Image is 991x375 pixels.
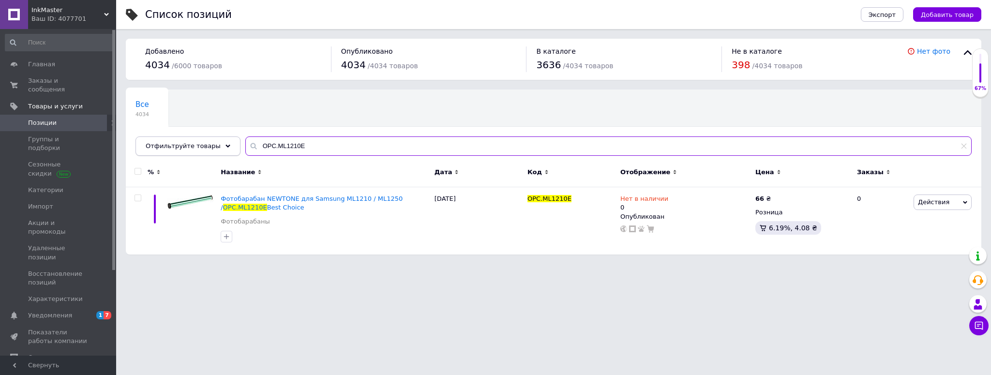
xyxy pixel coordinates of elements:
[861,7,903,22] button: Экспорт
[28,135,90,152] span: Группы и подборки
[527,195,571,202] span: OPC.ML1210E
[221,168,255,177] span: Название
[28,202,53,211] span: Импорт
[28,119,57,127] span: Позиции
[432,187,525,255] div: [DATE]
[769,224,817,232] span: 6.19%, 4.08 ₴
[869,11,896,18] span: Экспорт
[755,168,774,177] span: Цена
[918,198,949,206] span: Действия
[28,295,83,303] span: Характеристики
[732,59,750,71] span: 398
[28,102,83,111] span: Товары и услуги
[267,204,304,211] span: Best Choice
[755,208,849,217] div: Розница
[245,136,972,156] input: Поиск по названию позиции, артикулу и поисковым запросам
[28,311,72,320] span: Уведомления
[28,353,54,362] span: Отзывы
[172,62,222,70] span: / 6000 товаров
[31,6,104,15] span: InkMaster
[28,60,55,69] span: Главная
[620,168,670,177] span: Отображение
[31,15,116,23] div: Ваш ID: 4077701
[96,311,104,319] span: 1
[28,186,63,195] span: Категории
[145,10,232,20] div: Список позиций
[620,195,668,212] div: 0
[973,85,988,92] div: 67%
[28,244,90,261] span: Удаленные позиции
[368,62,418,70] span: / 4034 товаров
[28,219,90,236] span: Акции и промокоды
[28,160,90,178] span: Сезонные скидки
[917,47,950,55] a: Нет фото
[28,328,90,345] span: Показатели работы компании
[135,111,149,118] span: 4034
[104,311,111,319] span: 7
[341,59,366,71] span: 4034
[857,168,884,177] span: Заказы
[223,204,267,211] span: OPC.ML1210E
[755,195,764,202] b: 66
[755,195,771,203] div: ₴
[536,59,561,71] span: 3636
[5,34,114,51] input: Поиск
[135,100,149,109] span: Все
[341,47,393,55] span: Опубликовано
[145,47,184,55] span: Добавлено
[913,7,981,22] button: Добавить товар
[620,195,668,205] span: Нет в наличии
[221,195,403,211] span: Фотобарабан NEWTONE для Samsung ML1210 / ML1250 /
[527,168,542,177] span: Код
[28,76,90,94] span: Заказы и сообщения
[732,47,782,55] span: Не в каталоге
[435,168,452,177] span: Дата
[536,47,575,55] span: В каталоге
[148,168,154,177] span: %
[969,316,989,335] button: Чат с покупателем
[146,142,221,150] span: Отфильтруйте товары
[167,195,213,210] img: Фотобарабан NEWTONE для Samsung ML1210 / ML1250 / OPC.ML1210E Best Choice
[28,270,90,287] span: Восстановление позиций
[921,11,974,18] span: Добавить товар
[221,217,270,226] a: Фотобарабаны
[620,212,751,221] div: Опубликован
[752,62,803,70] span: / 4034 товаров
[851,187,911,255] div: 0
[145,59,170,71] span: 4034
[221,195,403,211] a: Фотобарабан NEWTONE для Samsung ML1210 / ML1250 /OPC.ML1210EBest Choice
[563,62,614,70] span: / 4034 товаров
